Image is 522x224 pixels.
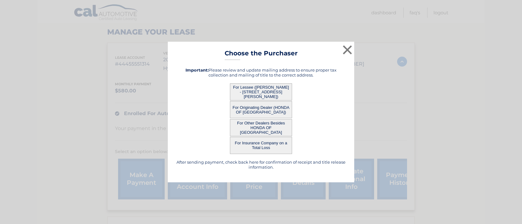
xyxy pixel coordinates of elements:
[176,68,346,77] h5: Please review and update mailing address to ensure proper tax collection and mailing of title to ...
[230,119,292,136] button: For Other Dealers Besides HONDA OF [GEOGRAPHIC_DATA]
[225,49,298,60] h3: Choose the Purchaser
[185,68,208,72] strong: Important:
[230,101,292,118] button: For Originating Dealer (HONDA OF [GEOGRAPHIC_DATA])
[230,137,292,154] button: For Insurance Company on a Total Loss
[230,83,292,100] button: For Lessee ([PERSON_NAME] - [STREET_ADDRESS][PERSON_NAME])
[341,44,354,56] button: ×
[176,160,346,170] h5: After sending payment, check back here for confirmation of receipt and title release information.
